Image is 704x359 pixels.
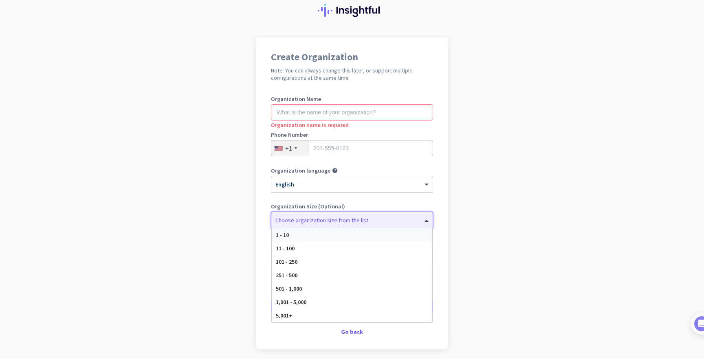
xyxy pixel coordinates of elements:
[271,329,433,335] div: Go back
[271,239,433,245] label: Organization Time Zone
[276,285,302,292] span: 501 - 1,000
[276,245,295,252] span: 11 - 100
[271,52,433,62] h1: Create Organization
[271,121,349,129] span: Organization name is required
[271,204,433,209] label: Organization Size (Optional)
[271,132,433,138] label: Phone Number
[276,258,297,265] span: 101 - 250
[271,96,433,102] label: Organization Name
[271,300,433,314] button: Create Organization
[276,312,292,319] span: 5,001+
[276,271,297,279] span: 251 - 500
[272,228,432,322] div: Options List
[271,104,433,120] input: What is the name of your organization?
[271,140,433,156] input: 201-555-0123
[318,4,386,17] img: Insightful
[285,144,292,152] div: +1
[332,168,338,173] i: help
[271,67,433,81] h2: Note: You can always change this later, or support multiple configurations at the same time
[276,298,306,306] span: 1,001 - 5,000
[276,231,289,239] span: 1 - 10
[271,168,330,173] label: Organization language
